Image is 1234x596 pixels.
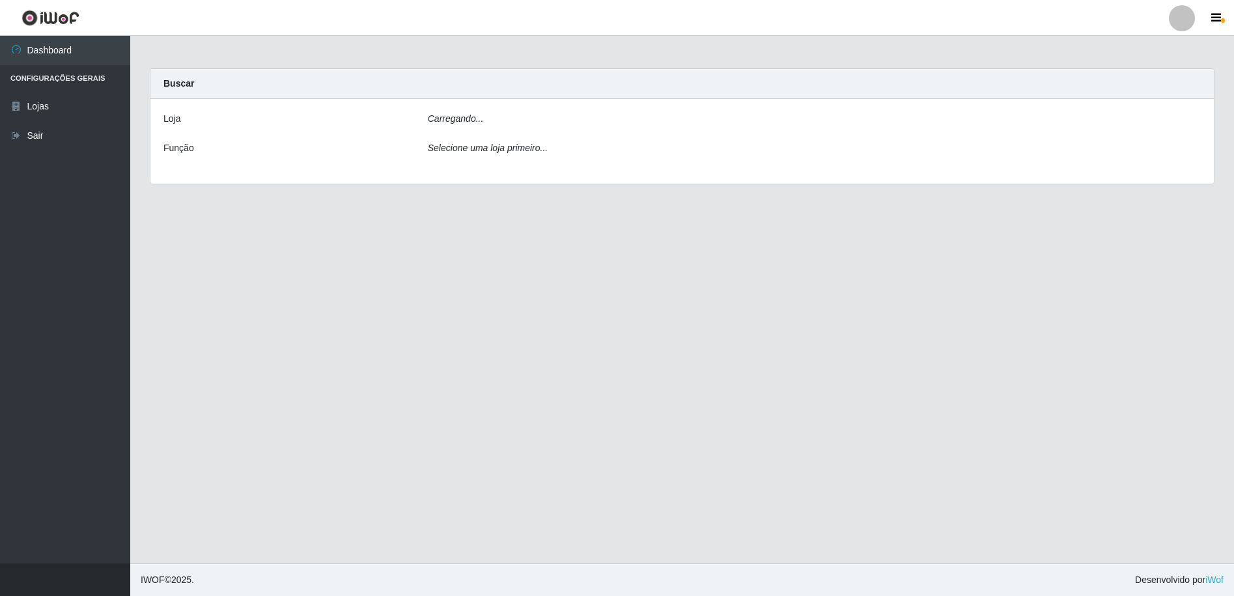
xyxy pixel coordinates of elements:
[163,141,194,155] label: Função
[163,112,180,126] label: Loja
[1135,573,1224,587] span: Desenvolvido por
[428,113,484,124] i: Carregando...
[141,575,165,585] span: IWOF
[428,143,548,153] i: Selecione uma loja primeiro...
[1205,575,1224,585] a: iWof
[141,573,194,587] span: © 2025 .
[163,78,194,89] strong: Buscar
[21,10,79,26] img: CoreUI Logo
